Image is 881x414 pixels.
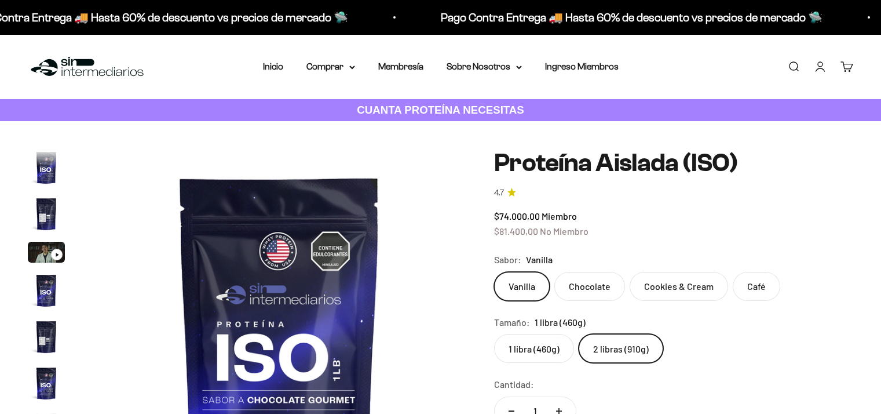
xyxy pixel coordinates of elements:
[494,377,534,392] label: Cantidad:
[263,61,283,71] a: Inicio
[357,104,524,116] strong: CUANTA PROTEÍNA NECESITAS
[540,226,588,237] span: No Miembro
[28,318,65,359] button: Ir al artículo 5
[28,365,65,405] button: Ir al artículo 6
[28,195,65,233] img: Proteína Aislada (ISO)
[526,252,553,267] span: Vanilla
[28,318,65,355] img: Proteína Aislada (ISO)
[433,8,814,27] p: Pago Contra Entrega 🚚 Hasta 60% de descuento vs precios de mercado 🛸
[306,59,355,74] summary: Comprar
[447,59,522,74] summary: Sobre Nosotros
[494,149,853,177] h1: Proteína Aislada (ISO)
[494,187,853,199] a: 4.74.7 de 5.0 estrellas
[494,210,540,221] span: $74.000,00
[28,272,65,309] img: Proteína Aislada (ISO)
[545,61,619,71] a: Ingreso Miembros
[494,315,530,330] legend: Tamaño:
[28,365,65,402] img: Proteína Aislada (ISO)
[28,242,65,266] button: Ir al artículo 3
[28,272,65,313] button: Ir al artículo 4
[542,210,577,221] span: Miembro
[494,226,538,237] span: $81.400,00
[494,187,504,199] span: 4.7
[494,252,521,267] legend: Sabor:
[378,61,423,71] a: Membresía
[28,195,65,236] button: Ir al artículo 2
[28,149,65,186] img: Proteína Aislada (ISO)
[535,315,586,330] span: 1 libra (460g)
[28,149,65,190] button: Ir al artículo 1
